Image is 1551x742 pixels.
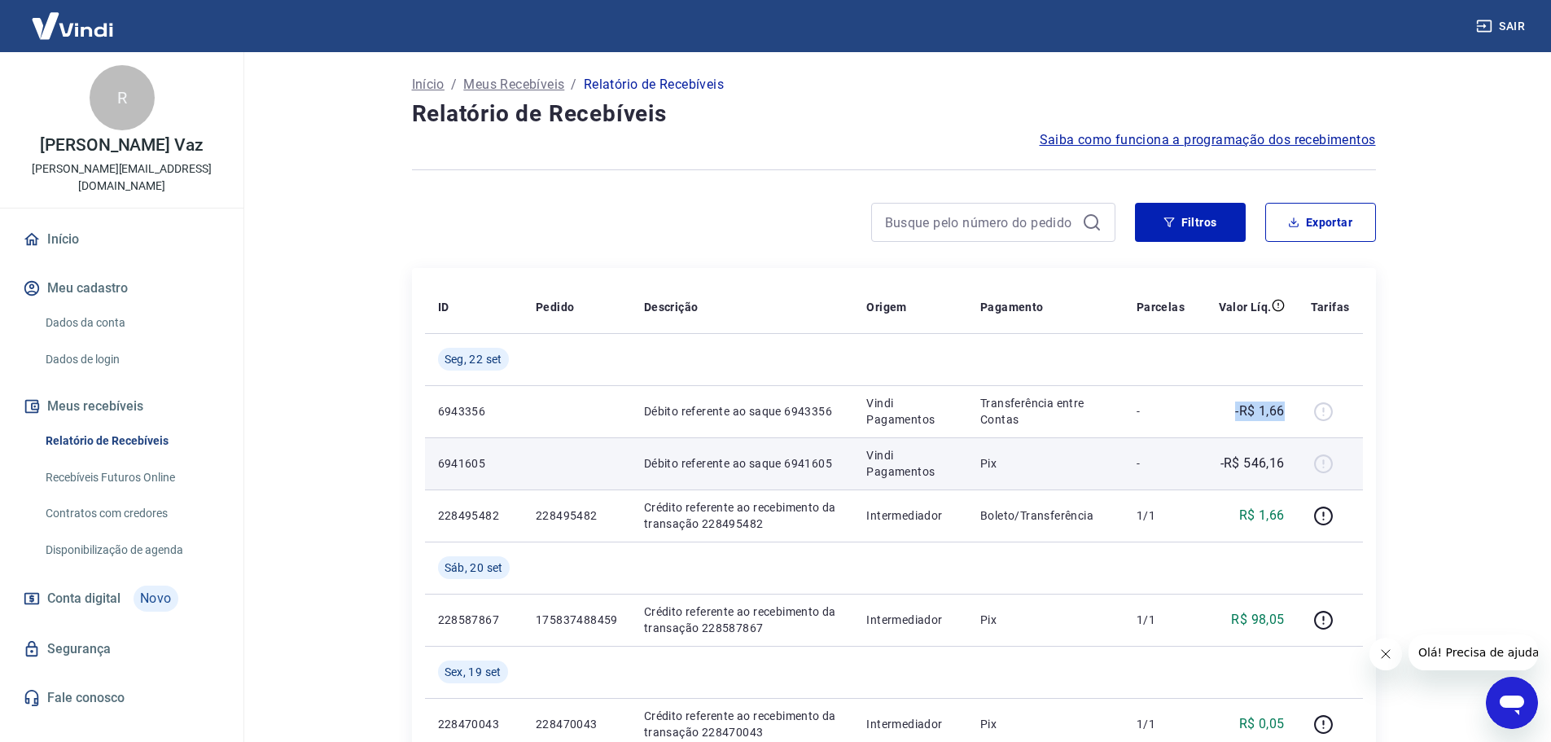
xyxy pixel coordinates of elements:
[536,299,574,315] p: Pedido
[1137,299,1185,315] p: Parcelas
[1235,402,1284,421] p: -R$ 1,66
[1409,634,1538,670] iframe: Mensagem da empresa
[438,403,510,419] p: 6943356
[980,299,1044,315] p: Pagamento
[866,507,954,524] p: Intermediador
[1137,612,1185,628] p: 1/1
[39,461,224,494] a: Recebíveis Futuros Online
[1311,299,1350,315] p: Tarifas
[451,75,457,94] p: /
[1137,716,1185,732] p: 1/1
[536,507,618,524] p: 228495482
[1137,507,1185,524] p: 1/1
[644,299,699,315] p: Descrição
[463,75,564,94] a: Meus Recebíveis
[644,604,841,636] p: Crédito referente ao recebimento da transação 228587867
[980,395,1111,428] p: Transferência entre Contas
[1220,454,1285,473] p: -R$ 546,16
[20,389,224,424] button: Meus recebíveis
[980,455,1111,472] p: Pix
[571,75,576,94] p: /
[1369,638,1402,670] iframe: Fechar mensagem
[438,612,510,628] p: 228587867
[980,507,1111,524] p: Boleto/Transferência
[10,11,137,24] span: Olá! Precisa de ajuda?
[1135,203,1246,242] button: Filtros
[536,612,618,628] p: 175837488459
[1040,130,1376,150] a: Saiba como funciona a programação dos recebimentos
[445,664,502,680] span: Sex, 19 set
[866,299,906,315] p: Origem
[40,137,204,154] p: [PERSON_NAME] Vaz
[445,560,503,576] span: Sáb, 20 set
[39,343,224,376] a: Dados de login
[1239,506,1285,525] p: R$ 1,66
[980,716,1111,732] p: Pix
[1219,299,1272,315] p: Valor Líq.
[412,75,445,94] a: Início
[1231,610,1284,630] p: R$ 98,05
[866,447,954,480] p: Vindi Pagamentos
[644,708,841,740] p: Crédito referente ao recebimento da transação 228470043
[20,1,125,50] img: Vindi
[1239,714,1285,734] p: R$ 0,05
[1137,403,1185,419] p: -
[412,98,1376,130] h4: Relatório de Recebíveis
[536,716,618,732] p: 228470043
[644,499,841,532] p: Crédito referente ao recebimento da transação 228495482
[584,75,724,94] p: Relatório de Recebíveis
[39,497,224,530] a: Contratos com credores
[1137,455,1185,472] p: -
[20,270,224,306] button: Meu cadastro
[39,424,224,458] a: Relatório de Recebíveis
[885,210,1076,235] input: Busque pelo número do pedido
[980,612,1111,628] p: Pix
[866,395,954,428] p: Vindi Pagamentos
[20,631,224,667] a: Segurança
[134,586,178,612] span: Novo
[39,533,224,567] a: Disponibilização de agenda
[1486,677,1538,729] iframe: Botão para abrir a janela de mensagens
[644,403,841,419] p: Débito referente ao saque 6943356
[47,587,120,610] span: Conta digital
[1265,203,1376,242] button: Exportar
[438,455,510,472] p: 6941605
[20,222,224,257] a: Início
[13,160,230,195] p: [PERSON_NAME][EMAIL_ADDRESS][DOMAIN_NAME]
[866,716,954,732] p: Intermediador
[39,306,224,340] a: Dados da conta
[20,680,224,716] a: Fale conosco
[866,612,954,628] p: Intermediador
[438,507,510,524] p: 228495482
[90,65,155,130] div: R
[20,579,224,618] a: Conta digitalNovo
[438,299,449,315] p: ID
[445,351,502,367] span: Seg, 22 set
[1473,11,1531,42] button: Sair
[438,716,510,732] p: 228470043
[644,455,841,472] p: Débito referente ao saque 6941605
